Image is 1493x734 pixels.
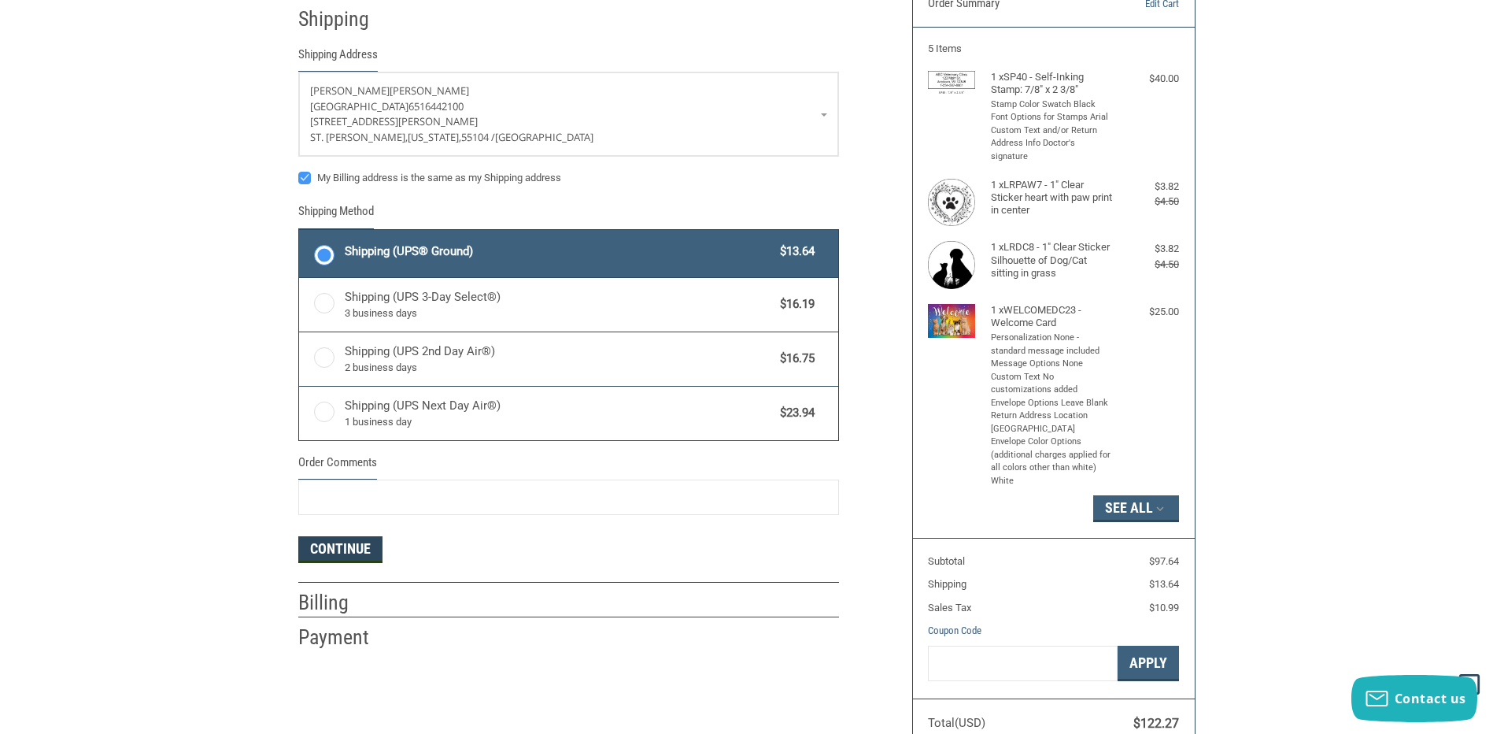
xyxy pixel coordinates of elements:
h4: 1 x SP40 - Self-Inking Stamp: 7/8" x 2 3/8" [991,71,1113,97]
span: $13.64 [1149,578,1179,590]
span: [STREET_ADDRESS][PERSON_NAME] [310,114,478,128]
span: [PERSON_NAME] [390,83,469,98]
li: Message Options None [991,358,1113,371]
span: $23.94 [773,404,815,422]
a: Coupon Code [928,625,981,636]
span: Shipping (UPS 2nd Day Air®) [345,343,773,376]
h4: 1 x LRDC8 - 1" Clear Sticker Silhouette of Dog/Cat sitting in grass [991,241,1113,280]
span: St. [PERSON_NAME], [310,130,408,144]
h2: Shipping [298,6,390,32]
h4: 1 x LRPAW7 - 1" Clear Sticker heart with paw print in center [991,179,1113,217]
span: [GEOGRAPHIC_DATA] [495,130,593,144]
li: Stamp Color Swatch Black [991,98,1113,112]
span: $13.64 [773,243,815,261]
span: Total (USD) [928,716,985,730]
h2: Payment [298,625,390,651]
li: Return Address Location [GEOGRAPHIC_DATA] [991,410,1113,436]
div: $25.00 [1116,304,1179,320]
span: Shipping [928,578,966,590]
span: Contact us [1395,690,1466,707]
span: 6516442100 [408,99,464,113]
legend: Order Comments [298,454,377,480]
li: Personalization None - standard message included [991,332,1113,358]
span: $97.64 [1149,555,1179,567]
legend: Shipping Method [298,202,374,228]
a: Enter or select a different address [299,72,838,156]
button: Apply [1118,646,1179,681]
span: Shipping (UPS Next Day Air®) [345,397,773,430]
button: Contact us [1351,675,1477,722]
li: Custom Text and/or Return Address Info Doctor's signature [991,124,1113,164]
li: Custom Text No customizations added [991,371,1113,397]
span: Sales Tax [928,602,971,614]
button: Continue [298,536,382,563]
h2: Billing [298,590,390,616]
span: Shipping (UPS® Ground) [345,243,773,261]
li: Envelope Options Leave Blank [991,397,1113,410]
div: $40.00 [1116,71,1179,87]
span: Subtotal [928,555,965,567]
span: Shipping (UPS 3-Day Select®) [345,288,773,321]
div: $4.50 [1116,194,1179,209]
div: $3.82 [1116,179,1179,195]
span: [GEOGRAPHIC_DATA] [310,99,408,113]
div: $3.82 [1116,241,1179,257]
input: Gift Certificate or Coupon Code [928,646,1118,681]
span: 55104 / [461,130,495,144]
div: $4.50 [1116,257,1179,272]
h4: 1 x WELCOMEDC23 - Welcome Card [991,304,1113,330]
label: My Billing address is the same as my Shipping address [298,172,839,184]
span: 1 business day [345,414,773,430]
span: 3 business days [345,306,773,321]
span: $122.27 [1133,716,1179,731]
span: $16.19 [773,295,815,313]
span: 2 business days [345,360,773,376]
li: Font Options for Stamps Arial [991,111,1113,124]
h3: 5 Items [928,43,1179,55]
span: [US_STATE], [408,130,461,144]
legend: Shipping Address [298,46,378,72]
button: See All [1093,495,1179,522]
li: Envelope Color Options (additional charges applied for all colors other than white) White [991,436,1113,487]
span: $10.99 [1149,602,1179,614]
span: $16.75 [773,350,815,368]
span: [PERSON_NAME] [310,83,390,98]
